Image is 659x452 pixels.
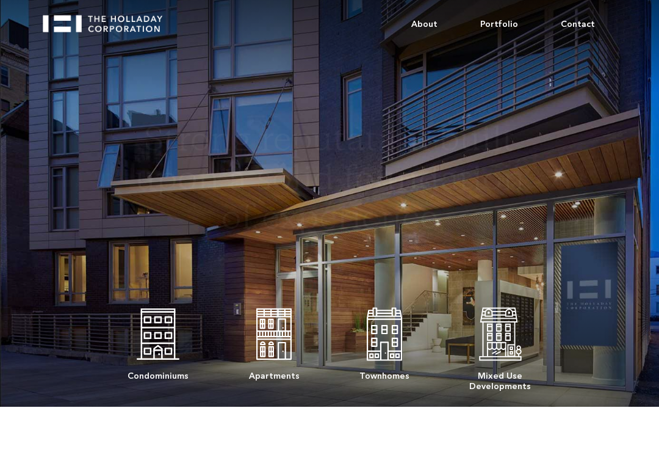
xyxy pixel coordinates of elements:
[43,6,173,32] a: home
[249,365,300,381] div: Apartments
[390,6,459,43] a: About
[459,6,539,43] a: Portfolio
[359,365,409,381] div: Townhomes
[128,365,189,381] div: Condominiums
[539,6,616,43] a: Contact
[129,123,530,240] h1: Strong reputation built upon a solid foundation of experience
[469,365,531,392] div: Mixed Use Developments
